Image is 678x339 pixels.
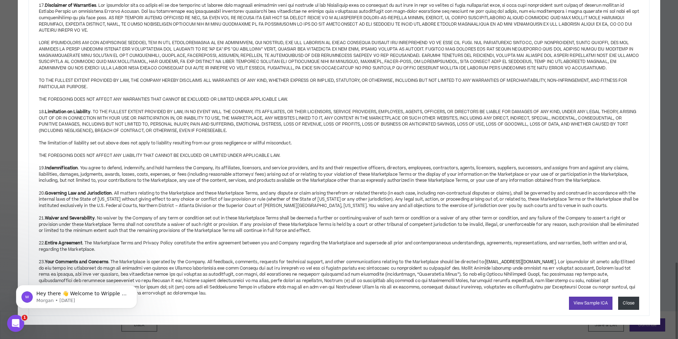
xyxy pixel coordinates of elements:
div: TO THE FULLEST EXTENT PROVIDED BY LAW, THE COMPANY HEREBY DISCLAIMS ALL WARRANTIES OF ANY KIND, W... [39,78,639,90]
div: LORE IPSUMDOLORS AM CON ADIPISCINGE SEDDOEI, TEM IN UTL ETDOLOREMAGNA AL ENI ADMINIMVENI, QUI NOS... [39,40,639,71]
div: 19. . You agree to defend, indemnify, and hold harmless the Company, its affiliates, licensors, a... [39,159,639,184]
div: 20. . All matters relating to the Marketplace and these Marketplace Terms, and any dispute or cla... [39,184,639,209]
a: [EMAIL_ADDRESS][DOMAIN_NAME] [485,259,556,265]
div: THE FOREGOING DOES NOT AFFECT ANY WARRANTIES THAT CANNOT BE EXCLUDED OR LIMITED UNDER APPLICABLE ... [39,96,639,103]
span: 1 [22,315,27,321]
div: 22. . The Marketplace Terms and Privacy Policy constitute the entire agreement between you and Co... [39,234,639,253]
div: 23. . The Marketplace is operated by the Company. All feedback, comments, requests for technical ... [39,253,639,297]
strong: Governing Law and Jurisdiction [45,190,112,196]
div: The limitation of liability set out above does not apply to liability resulting from our gross ne... [39,140,639,147]
button: Close [618,297,639,310]
strong: Waiver and Severability [45,215,94,221]
div: THE FOREGOING DOES NOT AFFECT ANY LIABILITY THAT CANNOT BE EXCLUDED OR LIMITED UNDER APPLICABLE LAW. [39,153,639,159]
iframe: Intercom notifications message [5,270,148,320]
strong: Disclaimer of Warranties [45,2,96,9]
strong: Entire Agreement [45,240,82,246]
strong: Your Comments and Concerns [45,259,108,265]
iframe: Intercom live chat [7,315,24,332]
a: View Sample ICA [569,297,613,310]
div: 18. . TO THE FULLEST EXTENT PROVIDED BY LAW, IN NO EVENT WILL THE COMPANY, ITS AFFILIATES, OR THE... [39,102,639,134]
strong: Indemnification [45,165,78,171]
div: 21. . No waiver by the Company of any term or condition set out in these Marketplace Terms shall ... [39,209,639,234]
strong: Limitation on Liability [45,109,90,115]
